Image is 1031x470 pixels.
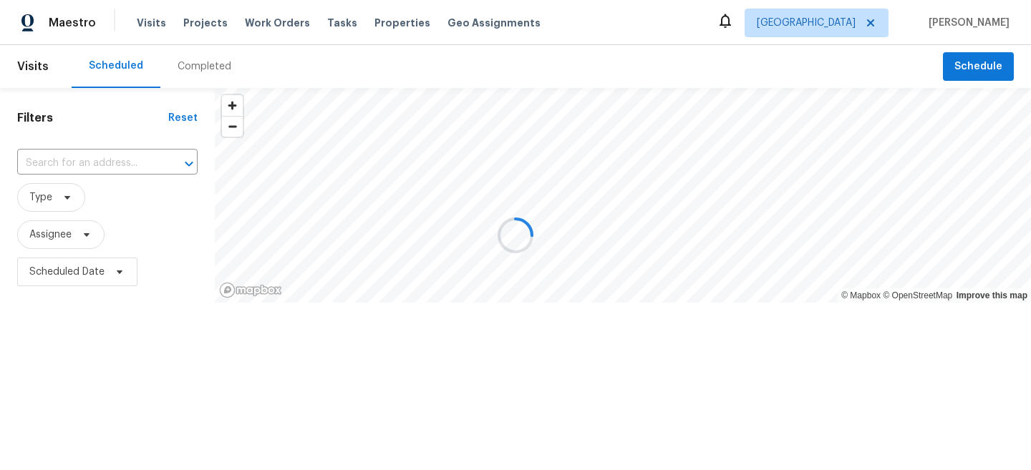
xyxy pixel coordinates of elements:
[883,290,952,300] a: OpenStreetMap
[841,290,881,300] a: Mapbox
[222,117,243,137] span: Zoom out
[219,282,282,298] a: Mapbox homepage
[222,116,243,137] button: Zoom out
[222,95,243,116] button: Zoom in
[957,290,1027,300] a: Improve this map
